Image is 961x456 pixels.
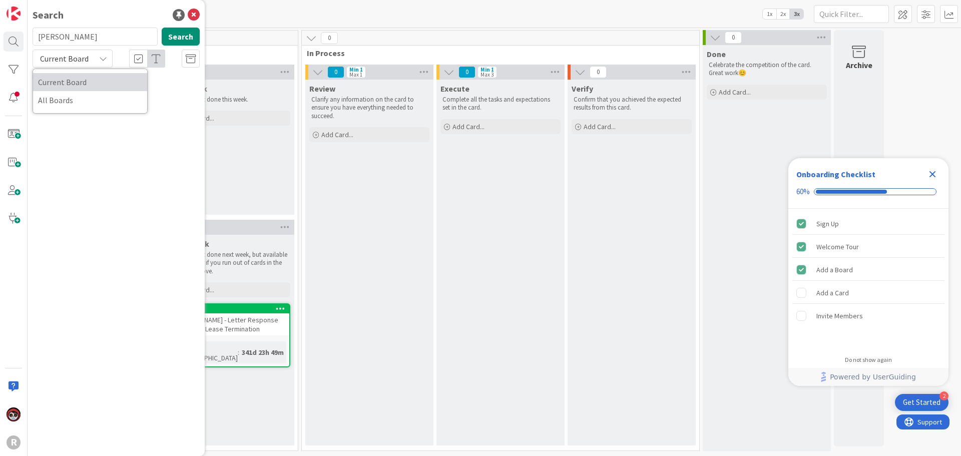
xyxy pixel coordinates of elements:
[816,241,859,253] div: Welcome Tour
[452,122,485,131] span: Add Card...
[238,347,239,358] span: :
[21,2,46,14] span: Support
[738,69,746,77] span: 😊
[7,7,21,21] img: Visit kanbanzone.com
[480,72,494,77] div: Max 3
[719,88,751,97] span: Add Card...
[790,9,803,19] span: 3x
[709,61,825,78] p: Celebrate the competition of the card. Great work
[458,66,475,78] span: 0
[309,84,335,94] span: Review
[763,9,776,19] span: 1x
[895,394,948,411] div: Open Get Started checklist, remaining modules: 2
[796,187,940,196] div: Checklist progress: 60%
[788,368,948,386] div: Footer
[7,407,21,421] img: JS
[321,32,338,44] span: 0
[924,166,940,182] div: Close Checklist
[442,96,559,112] p: Complete all the tasks and expectations set in the card.
[792,305,944,327] div: Invite Members is incomplete.
[816,218,839,230] div: Sign Up
[584,122,616,131] span: Add Card...
[33,91,147,109] a: All Boards
[792,282,944,304] div: Add a Card is incomplete.
[170,303,290,367] a: 33[PERSON_NAME] - Letter Response regarding Lease TerminationTime in [GEOGRAPHIC_DATA]:341d 23h 49m
[725,32,742,44] span: 0
[7,435,21,449] div: R
[788,209,948,349] div: Checklist items
[816,264,853,276] div: Add a Board
[172,96,288,104] p: Cards to get done this week.
[814,5,889,23] input: Quick Filter...
[172,251,288,275] p: Cards to get done next week, but available to pull from if you run out of cards in the column above.
[574,96,690,112] p: Confirm that you achieved the expected results from this card.
[792,213,944,235] div: Sign Up is complete.
[174,341,238,363] div: Time in [GEOGRAPHIC_DATA]
[171,313,289,335] div: [PERSON_NAME] - Letter Response regarding Lease Termination
[307,48,687,58] span: In Process
[321,130,353,139] span: Add Card...
[816,287,849,299] div: Add a Card
[168,48,285,58] span: To Do
[480,67,494,72] div: Min 1
[796,168,875,180] div: Onboarding Checklist
[349,72,362,77] div: Max 1
[590,66,607,78] span: 0
[176,305,289,312] div: 33
[939,391,948,400] div: 2
[440,84,469,94] span: Execute
[846,59,872,71] div: Archive
[171,304,289,335] div: 33[PERSON_NAME] - Letter Response regarding Lease Termination
[38,93,142,108] span: All Boards
[788,158,948,386] div: Checklist Container
[349,67,363,72] div: Min 1
[239,347,286,358] div: 341d 23h 49m
[776,9,790,19] span: 2x
[40,54,89,64] span: Current Board
[792,236,944,258] div: Welcome Tour is complete.
[796,187,810,196] div: 60%
[793,368,943,386] a: Powered by UserGuiding
[311,96,427,120] p: Clarify any information on the card to ensure you have everything needed to succeed.
[33,8,64,23] div: Search
[792,259,944,281] div: Add a Board is complete.
[33,73,147,91] a: Current Board
[38,75,142,90] span: Current Board
[816,310,863,322] div: Invite Members
[33,28,158,46] input: Search for title...
[327,66,344,78] span: 0
[707,49,726,59] span: Done
[171,304,289,313] div: 33
[903,397,940,407] div: Get Started
[830,371,916,383] span: Powered by UserGuiding
[162,28,200,46] button: Search
[845,356,892,364] div: Do not show again
[572,84,593,94] span: Verify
